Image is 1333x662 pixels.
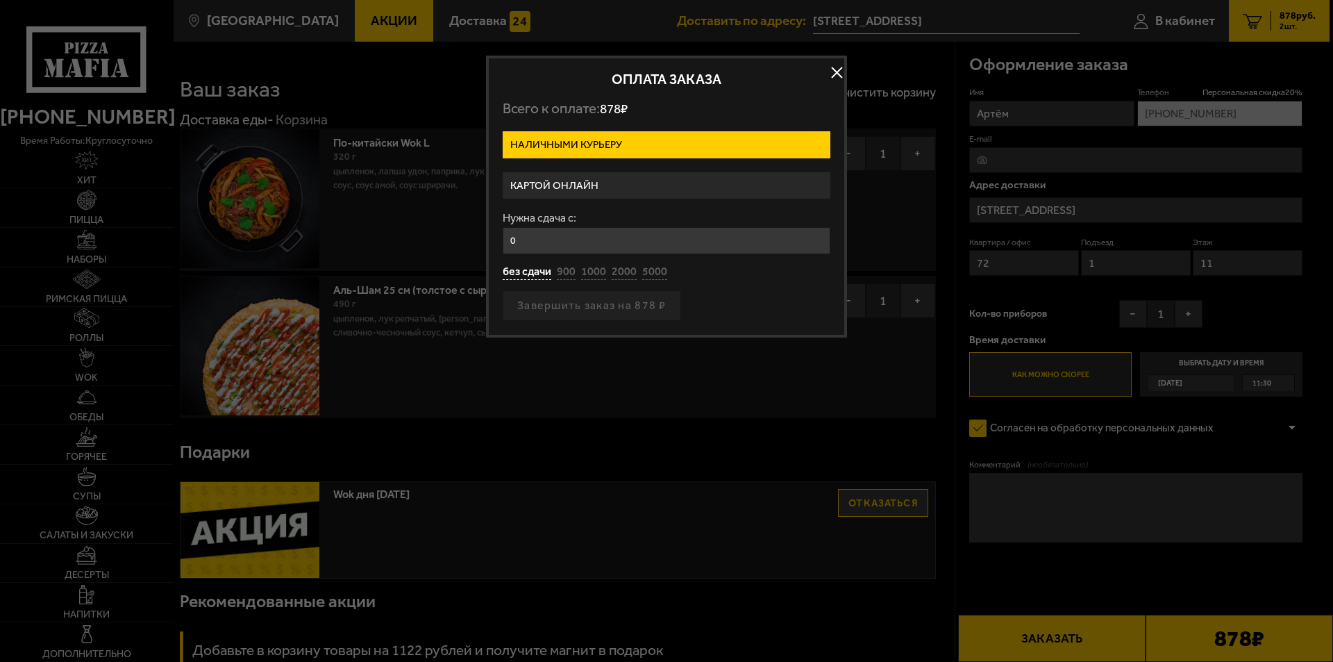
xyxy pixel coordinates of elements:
[503,265,551,280] button: без сдачи
[642,265,667,280] button: 5000
[503,100,830,117] p: Всего к оплате:
[503,213,830,224] label: Нужна сдача с:
[612,265,637,280] button: 2000
[503,72,830,86] h2: Оплата заказа
[600,101,628,117] span: 878 ₽
[581,265,606,280] button: 1000
[503,172,830,199] label: Картой онлайн
[557,265,576,280] button: 900
[503,131,830,158] label: Наличными курьеру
